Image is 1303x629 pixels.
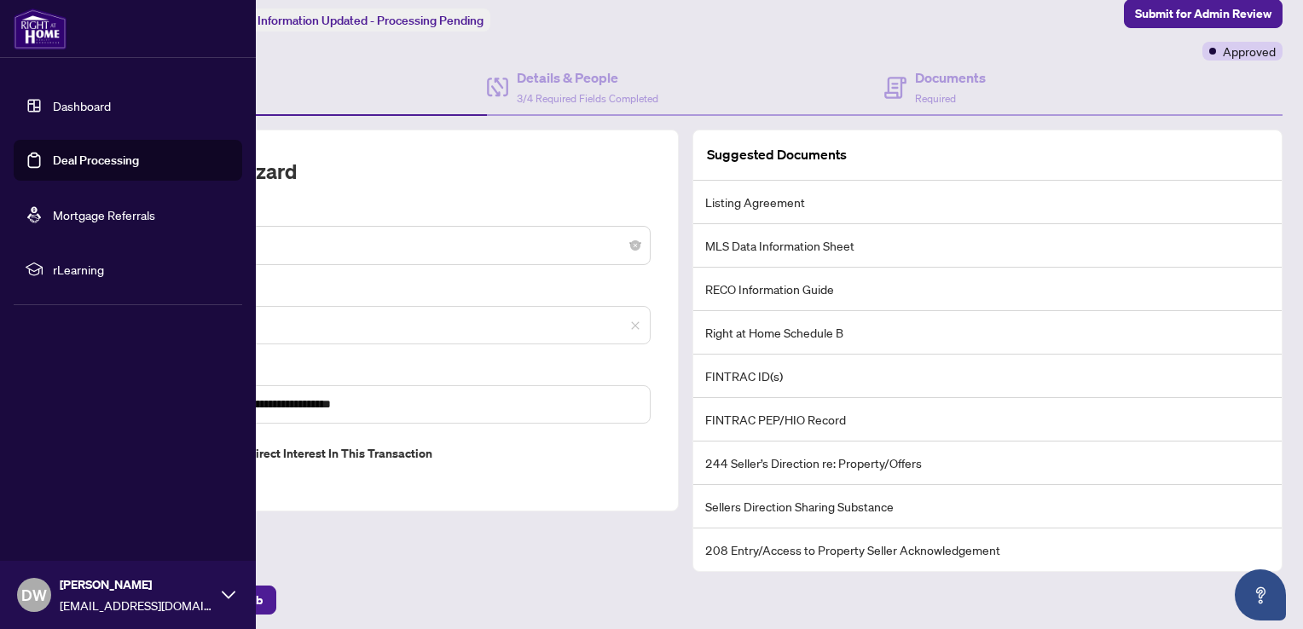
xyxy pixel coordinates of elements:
label: Property Address [117,365,651,384]
span: DW [21,583,47,607]
li: Right at Home Schedule B [693,311,1282,355]
h4: Details & People [517,67,658,88]
a: Mortgage Referrals [53,207,155,222]
li: 244 Seller’s Direction re: Property/Offers [693,441,1282,485]
label: Do you have direct or indirect interest in this transaction [117,444,651,463]
a: Deal Processing [53,153,139,168]
span: close [630,320,640,331]
label: Transaction Type [117,205,651,224]
button: Open asap [1235,569,1286,620]
img: logo [14,9,67,49]
span: Listing [127,229,640,262]
span: Approved [1223,42,1276,61]
h4: Documents [915,67,986,88]
li: 208 Entry/Access to Property Seller Acknowledgement [693,528,1282,571]
span: 3/4 Required Fields Completed [517,92,658,105]
li: Listing Agreement [693,181,1282,224]
li: Sellers Direction Sharing Substance [693,485,1282,528]
label: MLS ID [117,286,651,304]
span: Information Updated - Processing Pending [258,13,484,28]
li: MLS Data Information Sheet [693,224,1282,268]
li: FINTRAC PEP/HIO Record [693,398,1282,441]
span: [PERSON_NAME] [60,575,213,594]
span: [EMAIL_ADDRESS][DOMAIN_NAME] [60,596,213,615]
span: rLearning [53,260,230,279]
article: Suggested Documents [707,144,847,165]
span: Required [915,92,956,105]
span: close-circle [630,240,640,251]
div: Status: [211,9,490,32]
a: Dashboard [53,98,111,113]
li: FINTRAC ID(s) [693,355,1282,398]
li: RECO Information Guide [693,268,1282,311]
